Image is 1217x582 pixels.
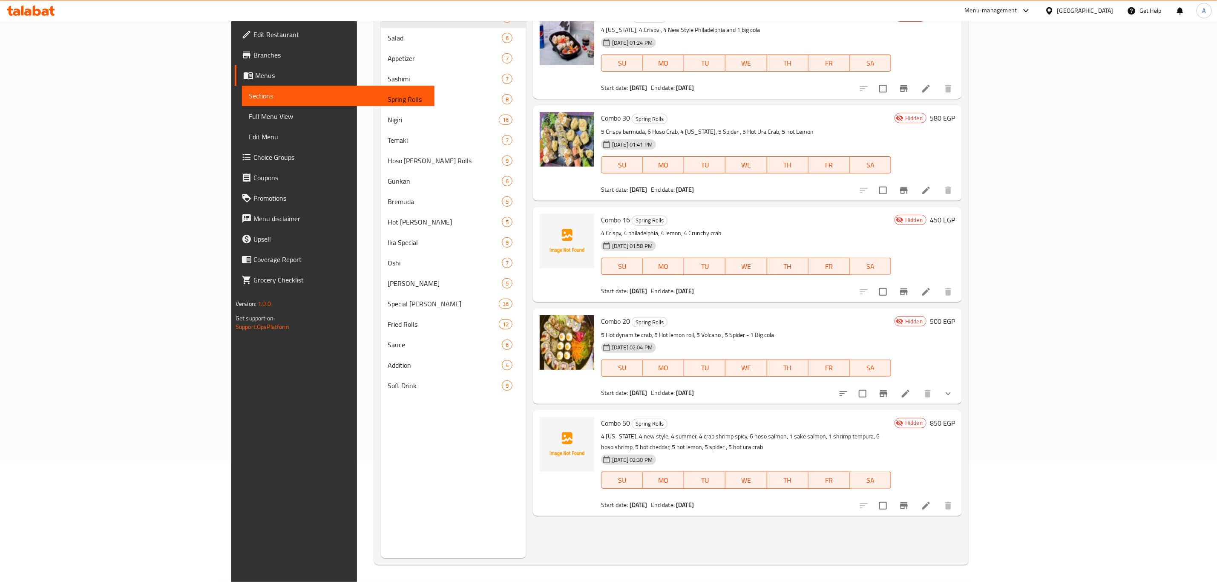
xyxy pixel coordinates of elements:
[605,159,639,171] span: SU
[388,380,502,391] span: Soft Drink
[643,360,684,377] button: MO
[767,55,808,72] button: TH
[767,472,808,489] button: TH
[729,362,763,374] span: WE
[381,294,526,314] div: Special [PERSON_NAME]36
[540,112,594,167] img: Combo 30
[853,159,888,171] span: SA
[729,159,763,171] span: WE
[609,242,656,250] span: [DATE] 01:58 PM
[388,299,499,309] span: Special [PERSON_NAME]
[643,55,684,72] button: MO
[688,362,722,374] span: TU
[381,130,526,150] div: Temaki7
[771,362,805,374] span: TH
[688,474,722,487] span: TU
[894,180,914,201] button: Branch-specific-item
[381,4,526,399] nav: Menu sections
[502,74,512,84] div: items
[502,278,512,288] div: items
[812,260,846,273] span: FR
[771,474,805,487] span: TH
[676,499,694,510] b: [DATE]
[605,362,639,374] span: SU
[502,198,512,206] span: 5
[235,147,434,167] a: Choice Groups
[676,82,694,93] b: [DATE]
[850,156,891,173] button: SA
[632,114,667,124] span: Spring Rolls
[812,159,846,171] span: FR
[812,57,846,69] span: FR
[381,28,526,48] div: Salad6
[235,188,434,208] a: Promotions
[601,387,628,398] span: Start date:
[381,375,526,396] div: Soft Drink9
[725,55,767,72] button: WE
[601,112,630,124] span: Combo 30
[601,127,891,137] p: 5 Crispy bermuda, 6 Hoso Crab, 4 [US_STATE], 5 Spider , 5 Hot Ura Crab, 5 hot Lemon
[771,57,805,69] span: TH
[651,82,675,93] span: End date:
[381,253,526,273] div: Oshi7
[502,196,512,207] div: items
[601,156,643,173] button: SU
[502,177,512,185] span: 6
[388,237,502,248] div: Ika Special
[253,29,428,40] span: Edit Restaurant
[651,184,675,195] span: End date:
[236,313,275,324] span: Get support on:
[676,285,694,297] b: [DATE]
[540,11,594,65] img: Combo 12
[502,361,512,369] span: 4
[388,156,502,166] span: Hoso [PERSON_NAME] Rolls
[930,11,955,23] h6: 300 EGP
[729,57,763,69] span: WE
[235,208,434,229] a: Menu disclaimer
[502,136,512,144] span: 7
[651,387,675,398] span: End date:
[874,182,892,199] span: Select to update
[965,6,1017,16] div: Menu-management
[921,185,931,196] a: Edit menu item
[643,472,684,489] button: MO
[388,115,499,125] span: Nigiri
[632,419,667,429] span: Spring Rolls
[502,279,512,288] span: 5
[388,340,502,350] div: Sauce
[235,229,434,249] a: Upsell
[605,474,639,487] span: SU
[235,24,434,45] a: Edit Restaurant
[502,33,512,43] div: items
[808,156,850,173] button: FR
[808,55,850,72] button: FR
[499,300,512,308] span: 36
[249,111,428,121] span: Full Menu View
[388,135,502,145] span: Temaki
[767,360,808,377] button: TH
[921,501,931,511] a: Edit menu item
[388,217,502,227] div: Hot Ura Maki
[502,176,512,186] div: items
[676,184,694,195] b: [DATE]
[930,112,955,124] h6: 580 EGP
[853,57,888,69] span: SA
[646,57,681,69] span: MO
[684,472,725,489] button: TU
[235,270,434,290] a: Grocery Checklist
[918,383,938,404] button: delete
[688,260,722,273] span: TU
[540,417,594,472] img: Combo 50
[388,94,502,104] span: Spring Rolls
[502,380,512,391] div: items
[381,273,526,294] div: [PERSON_NAME]5
[502,237,512,248] div: items
[930,417,955,429] h6: 850 EGP
[253,50,428,60] span: Branches
[601,472,643,489] button: SU
[808,360,850,377] button: FR
[609,39,656,47] span: [DATE] 01:24 PM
